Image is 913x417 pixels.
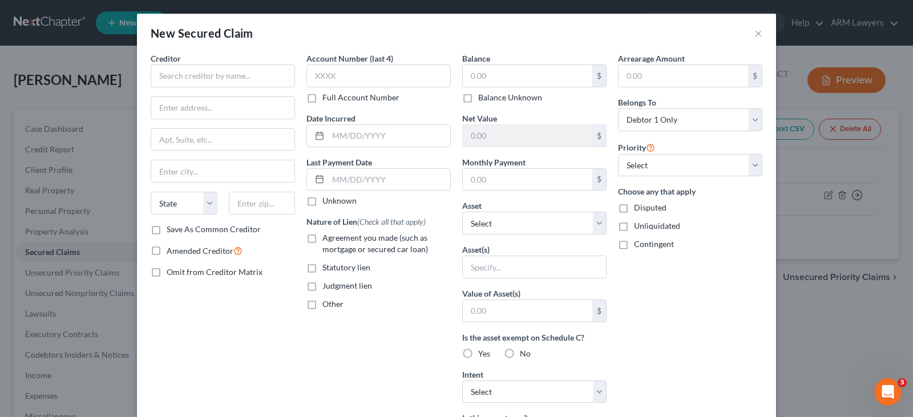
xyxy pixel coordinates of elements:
[322,299,344,309] span: Other
[634,221,680,230] span: Unliquidated
[306,112,355,124] label: Date Incurred
[462,369,483,380] label: Intent
[592,300,606,322] div: $
[463,125,592,147] input: 0.00
[592,65,606,87] div: $
[322,92,399,103] label: Full Account Number
[322,262,370,272] span: Statutory lien
[592,125,606,147] div: $
[463,300,592,322] input: 0.00
[306,216,426,228] label: Nature of Lien
[634,203,666,212] span: Disputed
[462,52,490,64] label: Balance
[167,267,262,277] span: Omit from Creditor Matrix
[592,169,606,191] div: $
[462,112,497,124] label: Net Value
[167,246,233,256] span: Amended Creditor
[618,185,762,197] label: Choose any that apply
[463,169,592,191] input: 0.00
[619,65,748,87] input: 0.00
[462,331,607,343] label: Is the asset exempt on Schedule C?
[151,64,295,87] input: Search creditor by name...
[463,65,592,87] input: 0.00
[478,92,542,103] label: Balance Unknown
[462,156,526,168] label: Monthly Payment
[462,288,520,299] label: Value of Asset(s)
[328,169,450,191] input: MM/DD/YYYY
[151,97,294,119] input: Enter address...
[306,64,451,87] input: XXXX
[229,192,296,214] input: Enter zip...
[462,244,490,256] label: Asset(s)
[151,54,181,63] span: Creditor
[874,378,902,406] iframe: Intercom live chat
[322,281,372,290] span: Judgment lien
[322,195,357,207] label: Unknown
[357,217,426,226] span: (Check all that apply)
[151,160,294,182] input: Enter city...
[151,129,294,151] input: Apt, Suite, etc...
[634,239,674,249] span: Contingent
[167,224,261,235] label: Save As Common Creditor
[462,201,482,210] span: Asset
[618,52,685,64] label: Arrearage Amount
[151,25,253,41] div: New Secured Claim
[898,378,907,387] span: 3
[478,349,490,358] span: Yes
[463,256,606,278] input: Specify...
[306,156,372,168] label: Last Payment Date
[328,125,450,147] input: MM/DD/YYYY
[754,26,762,40] button: ×
[748,65,762,87] div: $
[306,52,393,64] label: Account Number (last 4)
[322,233,428,254] span: Agreement you made (such as mortgage or secured car loan)
[618,140,655,154] label: Priority
[520,349,531,358] span: No
[618,98,656,107] span: Belongs To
